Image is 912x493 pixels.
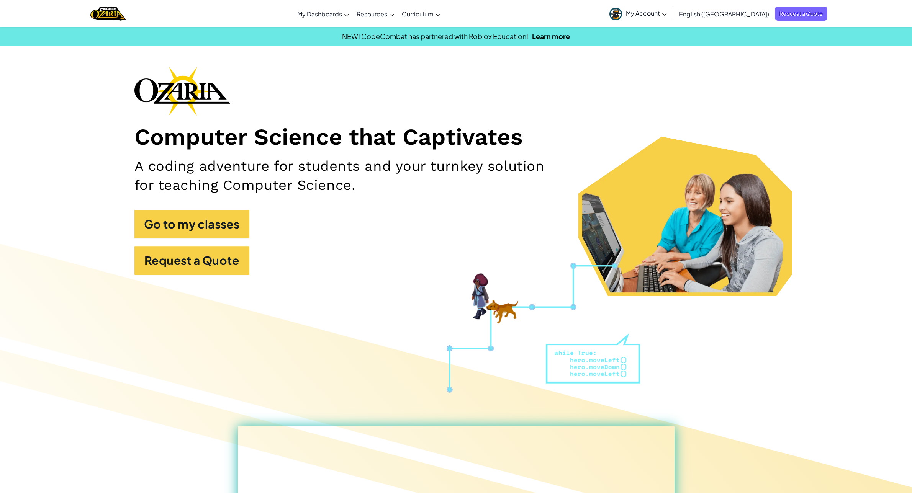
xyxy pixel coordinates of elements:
a: Learn more [532,32,570,41]
a: English ([GEOGRAPHIC_DATA]) [675,3,773,24]
span: My Account [626,9,667,17]
a: Request a Quote [134,246,249,275]
a: Request a Quote [775,7,827,21]
a: My Dashboards [293,3,353,24]
a: My Account [606,2,671,26]
img: Home [90,6,126,21]
span: My Dashboards [297,10,342,18]
span: English ([GEOGRAPHIC_DATA]) [679,10,769,18]
a: Go to my classes [134,210,249,238]
a: Ozaria by CodeCombat logo [90,6,126,21]
h2: A coding adventure for students and your turnkey solution for teaching Computer Science. [134,157,566,194]
h1: Computer Science that Captivates [134,123,778,151]
span: NEW! CodeCombat has partnered with Roblox Education! [342,32,528,41]
a: Resources [353,3,398,24]
img: Ozaria branding logo [134,67,230,116]
a: Curriculum [398,3,444,24]
img: avatar [609,8,622,20]
span: Curriculum [402,10,434,18]
span: Resources [357,10,387,18]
